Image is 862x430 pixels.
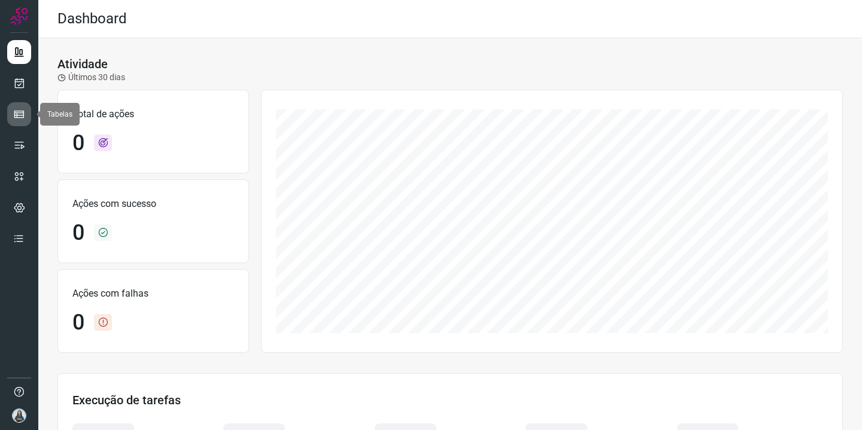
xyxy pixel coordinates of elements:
[72,220,84,246] h1: 0
[72,310,84,336] h1: 0
[72,130,84,156] h1: 0
[57,10,127,28] h2: Dashboard
[57,57,108,71] h3: Atividade
[57,71,125,84] p: Últimos 30 dias
[47,110,72,118] span: Tabelas
[72,286,234,301] p: Ações com falhas
[72,393,828,407] h3: Execução de tarefas
[10,7,28,25] img: Logo
[72,107,234,121] p: Total de ações
[12,408,26,423] img: fc58e68df51c897e9c2c34ad67654c41.jpeg
[72,197,234,211] p: Ações com sucesso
